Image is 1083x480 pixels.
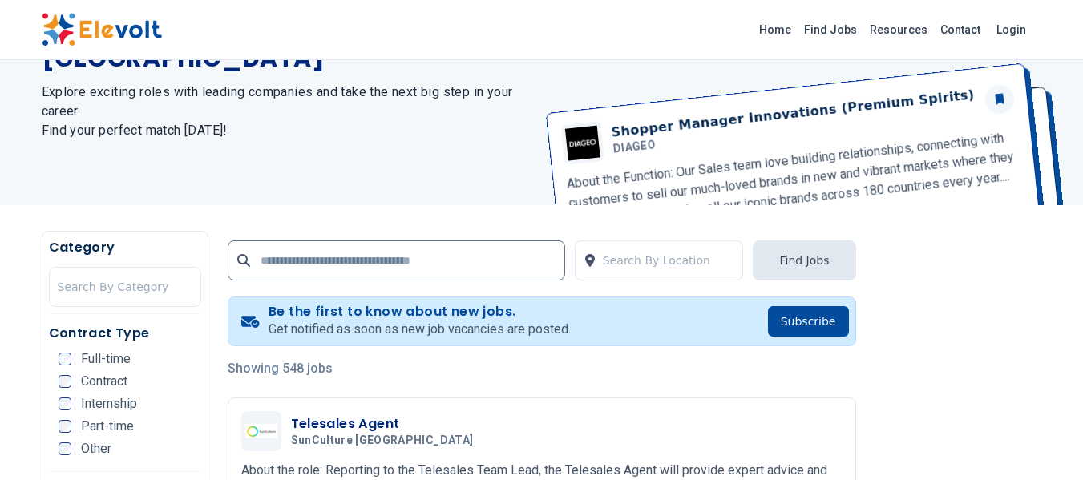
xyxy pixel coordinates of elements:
h3: Telesales Agent [291,414,480,434]
h5: Contract Type [49,324,201,343]
span: SunCulture [GEOGRAPHIC_DATA] [291,434,474,448]
img: Elevolt [42,13,162,46]
span: Contract [81,375,127,388]
button: Find Jobs [753,240,855,280]
a: Find Jobs [798,17,863,42]
input: Part-time [59,420,71,433]
input: Other [59,442,71,455]
input: Full-time [59,353,71,365]
p: Get notified as soon as new job vacancies are posted. [269,320,571,339]
span: Part-time [81,420,134,433]
a: Home [753,17,798,42]
h2: Explore exciting roles with leading companies and take the next big step in your career. Find you... [42,83,523,140]
span: Full-time [81,353,131,365]
button: Subscribe [768,306,849,337]
a: Resources [863,17,934,42]
h4: Be the first to know about new jobs. [269,304,571,320]
span: Other [81,442,111,455]
input: Internship [59,397,71,410]
input: Contract [59,375,71,388]
a: Login [987,14,1036,46]
img: SunCulture Kenya [245,424,277,438]
a: Contact [934,17,987,42]
h1: The Latest Jobs in [GEOGRAPHIC_DATA] [42,15,523,73]
span: Internship [81,397,137,410]
p: Showing 548 jobs [228,359,856,378]
h5: Category [49,238,201,257]
iframe: Chat Widget [1003,403,1083,480]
